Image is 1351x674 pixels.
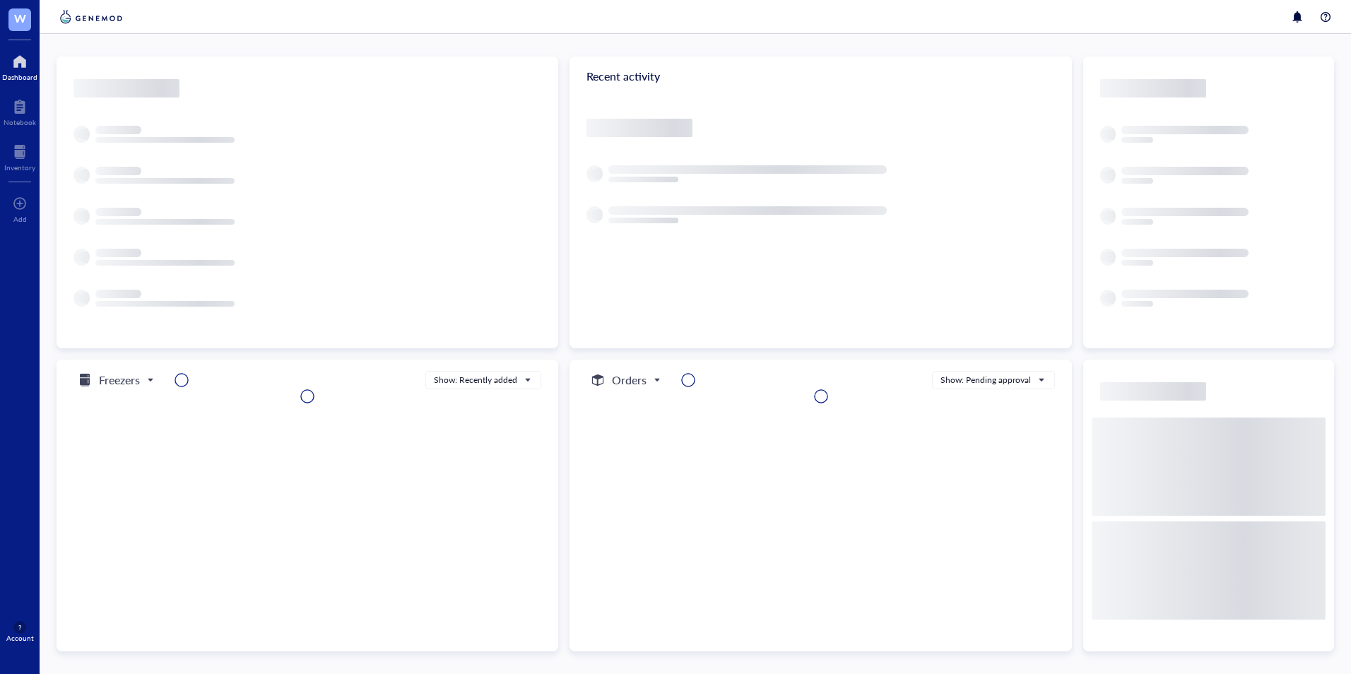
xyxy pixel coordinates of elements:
div: Inventory [4,163,35,172]
h5: Orders [612,372,647,389]
div: Account [6,634,34,642]
img: genemod-logo [57,8,126,25]
div: Recent activity [570,57,1071,96]
span: W [14,9,26,27]
a: Dashboard [2,50,37,81]
div: Show: Pending approval [940,374,1031,386]
span: ? [18,623,21,632]
a: Notebook [4,95,36,126]
a: Inventory [4,141,35,172]
div: Notebook [4,118,36,126]
div: Show: Recently added [434,374,517,386]
h5: Freezers [99,372,140,389]
div: Dashboard [2,73,37,81]
div: Add [13,215,27,223]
